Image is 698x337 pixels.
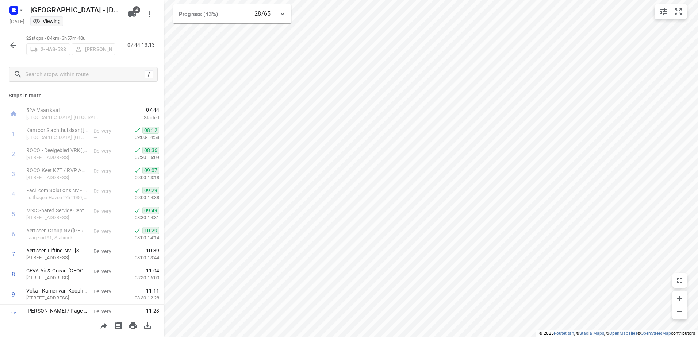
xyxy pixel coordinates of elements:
span: 11:04 [146,267,159,274]
div: 8 [12,271,15,278]
span: 09:29 [142,187,159,194]
svg: Done [134,227,141,234]
p: 52A Vaartkaai [26,106,102,114]
p: MSC Shared Service Center Belgium(Lesley Claus) [26,207,88,214]
p: Merantistraat 129, Antwerpen [26,174,88,181]
button: More [142,7,157,22]
p: Delivery [93,288,120,295]
p: Michael Page / Page Personnel(Lyn Delbaere) [26,307,88,314]
p: Delivery [93,167,120,175]
span: — [93,235,97,241]
span: — [93,175,97,181]
span: 40u [78,35,85,41]
p: Kantoor Slachthuislaan(Olivier De Ridder) [26,127,88,134]
a: Routetitan [554,331,574,336]
p: [STREET_ADDRESS] [26,154,88,161]
span: Print route [126,322,140,329]
svg: Done [134,187,141,194]
p: Started [111,114,159,121]
svg: Done [134,127,141,134]
span: 10:39 [146,247,159,254]
p: Markgravestraat 12, Antwerpen [26,294,88,302]
span: 07:44 [111,106,159,113]
p: [STREET_ADDRESS] [26,274,88,282]
span: — [93,135,97,140]
p: ROCO Keet KZT / RVP ANT 129(Ilse Elegeert) [26,167,88,174]
div: 6 [12,231,15,238]
p: Delivery [93,147,120,155]
p: Delivery [93,228,120,235]
svg: Done [134,207,141,214]
svg: Done [134,167,141,174]
p: Delivery [93,308,120,315]
p: ROCO - Deelgebied VRK(Monique Pels) [26,147,88,154]
div: 2 [12,151,15,158]
span: Download route [140,322,155,329]
div: small contained button group [655,4,687,19]
span: 09:49 [142,207,159,214]
p: Luithagen-Haven 2/h 2030, Antwerpen [26,194,88,201]
div: Progress (43%)28/65 [173,4,291,23]
span: — [93,155,97,160]
div: 4 [12,191,15,198]
div: 7 [12,251,15,258]
a: OpenMapTiles [609,331,637,336]
p: Stops in route [9,92,155,100]
input: Search stops within route [25,69,145,80]
span: — [93,275,97,281]
p: 07:30-15:09 [123,154,159,161]
span: Progress (43%) [179,11,218,18]
div: 10 [10,311,17,318]
span: 08:36 [142,147,159,154]
p: [GEOGRAPHIC_DATA], [GEOGRAPHIC_DATA] [26,134,88,141]
p: 08:00-14:14 [123,234,159,241]
button: Fit zoom [671,4,686,19]
p: 08:30-12:28 [123,294,159,302]
button: 4 [125,7,139,22]
span: • [76,35,78,41]
span: 10:29 [142,227,159,234]
p: Voka - Kamer van Koophandel - Antwerpen(Inneke Gielen) [26,287,88,294]
div: 5 [12,211,15,218]
span: 4 [133,6,140,13]
p: 28/65 [254,9,271,18]
p: 08:30-14:31 [123,214,159,221]
p: Aertssen Lifting NV - Scheldelaan 16(Ilyas Buser / Karl Antonissen) [26,247,88,254]
span: 11:23 [146,307,159,314]
span: 11:11 [146,287,159,294]
div: 9 [12,291,15,298]
a: Stadia Maps [579,331,604,336]
button: Map settings [656,4,671,19]
p: Delivery [93,187,120,195]
a: OpenStreetMap [641,331,671,336]
span: Print shipping labels [111,322,126,329]
span: 08:12 [142,127,159,134]
p: Laageind 91, Stabroek [26,234,88,241]
p: Delivery [93,268,120,275]
p: [GEOGRAPHIC_DATA], [GEOGRAPHIC_DATA] [26,114,102,121]
p: 07:44-13:13 [127,41,158,49]
li: © 2025 , © , © © contributors [539,331,695,336]
p: 09:00-13:18 [123,174,159,181]
p: Facilicom Solutions NV - ABB / Acelleron(Hans Fierens (ABB / Acelleron)) [26,187,88,194]
p: 09:00-14:38 [123,194,159,201]
span: — [93,195,97,201]
span: — [93,295,97,301]
span: 09:07 [142,167,159,174]
div: / [145,70,153,78]
p: Scheldelaan 16, Antwerpen [26,254,88,262]
p: 08:00-13:44 [123,254,159,262]
p: Bremenstraat 3, Antwerpen [26,214,88,221]
p: 08:30-16:00 [123,274,159,282]
div: You are currently in view mode. To make any changes, go to edit project. [33,18,61,25]
span: — [93,215,97,221]
p: 09:00-14:58 [123,134,159,141]
span: Share route [96,322,111,329]
p: Aertssen Group NV(Stef van der Mast) [26,227,88,234]
p: 22 stops • 84km • 3h57m [26,35,115,42]
div: 1 [12,131,15,137]
p: CEVA Air & Ocean Belgium - Antwerpen(Eleonora Rondags) [26,267,88,274]
p: Delivery [93,248,120,255]
p: Delivery [93,208,120,215]
span: — [93,255,97,261]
